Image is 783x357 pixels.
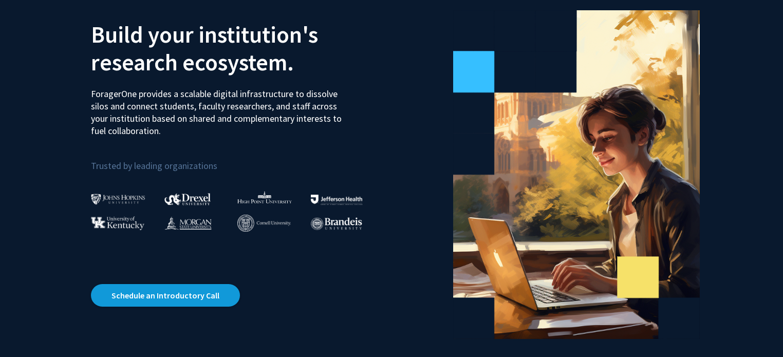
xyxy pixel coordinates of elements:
[237,215,291,232] img: Cornell University
[91,194,145,204] img: Johns Hopkins University
[237,191,292,203] img: High Point University
[91,216,144,230] img: University of Kentucky
[311,195,362,204] img: Thomas Jefferson University
[91,284,240,307] a: Opens in a new tab
[91,80,349,137] p: ForagerOne provides a scalable digital infrastructure to dissolve silos and connect students, fac...
[91,21,384,76] h2: Build your institution's research ecosystem.
[164,193,211,205] img: Drexel University
[164,216,212,230] img: Morgan State University
[91,145,384,174] p: Trusted by leading organizations
[311,217,362,230] img: Brandeis University
[8,311,44,349] iframe: Chat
